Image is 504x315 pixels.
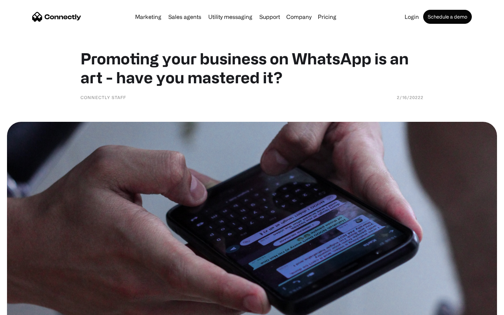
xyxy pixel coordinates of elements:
div: 2/16/20222 [397,94,423,101]
a: Utility messaging [205,14,255,20]
div: Company [286,12,311,22]
div: Connectly Staff [80,94,126,101]
a: Schedule a demo [423,10,472,24]
a: Pricing [315,14,339,20]
div: Company [284,12,314,22]
a: Support [257,14,283,20]
a: Sales agents [166,14,204,20]
a: Marketing [132,14,164,20]
aside: Language selected: English [7,303,42,313]
ul: Language list [14,303,42,313]
a: home [32,12,81,22]
h1: Promoting your business on WhatsApp is an art - have you mastered it? [80,49,423,87]
a: Login [402,14,422,20]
